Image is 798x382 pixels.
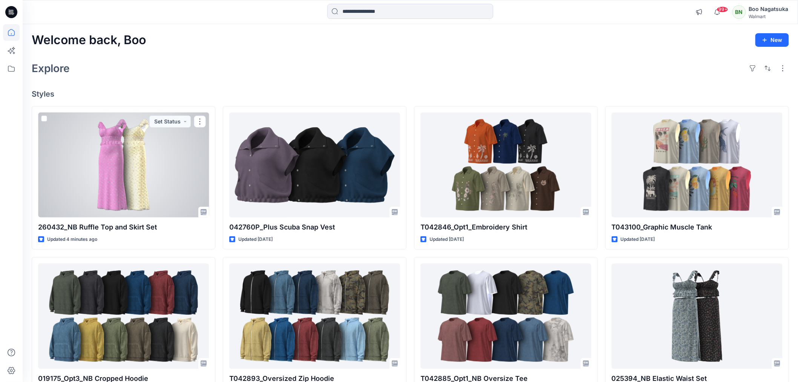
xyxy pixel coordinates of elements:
button: New [755,33,789,47]
p: Updated [DATE] [430,236,464,243]
a: 025394_NB Elastic Waist Set [612,263,783,368]
a: 042760P_Plus Scuba Snap Vest [229,112,400,217]
a: 019175_Opt3_NB Cropped Hoodie [38,263,209,368]
a: 260432_NB Ruffle Top and Skirt Set [38,112,209,217]
p: Updated 4 minutes ago [47,236,97,243]
a: T043100_Graphic Muscle Tank [612,112,783,217]
h2: Welcome back, Boo [32,33,146,47]
a: T042893_Oversized Zip Hoodie [229,263,400,368]
p: 042760P_Plus Scuba Snap Vest [229,222,400,233]
div: Walmart [749,14,789,19]
div: Boo Nagatsuka [749,5,789,14]
p: Updated [DATE] [621,236,655,243]
p: 260432_NB Ruffle Top and Skirt Set [38,222,209,233]
div: BN [732,5,746,19]
p: Updated [DATE] [238,236,273,243]
a: T042846_Opt1_Embroidery Shirt [420,112,591,217]
h4: Styles [32,89,789,99]
span: 99+ [717,6,728,12]
p: T043100_Graphic Muscle Tank [612,222,783,233]
h2: Explore [32,62,70,74]
p: T042846_Opt1_Embroidery Shirt [420,222,591,233]
a: T042885_Opt1_NB Oversize Tee [420,263,591,368]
